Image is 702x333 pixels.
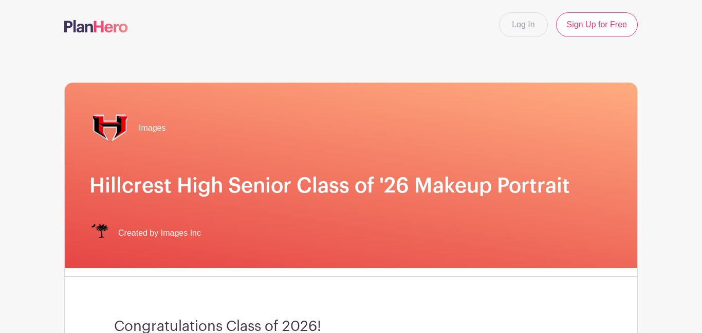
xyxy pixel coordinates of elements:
img: logo-507f7623f17ff9eddc593b1ce0a138ce2505c220e1c5a4e2b4648c50719b7d32.svg [64,20,128,32]
img: IMAGES%20logo%20transparenT%20PNG%20s.png [89,223,110,243]
h1: Hillcrest High Senior Class of '26 Makeup Portrait [89,173,613,198]
a: Sign Up for Free [556,12,638,37]
span: Images [139,122,165,134]
a: Log In [499,12,547,37]
span: Created by Images Inc [118,227,201,239]
img: hillcrest%20transp..png [89,108,131,149]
